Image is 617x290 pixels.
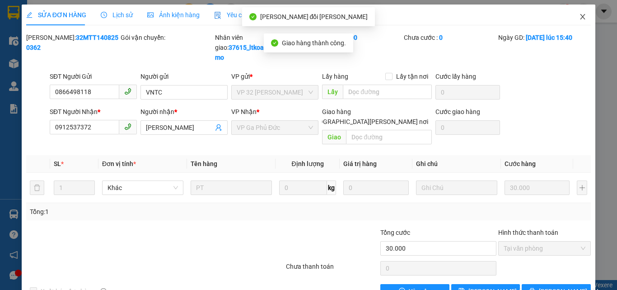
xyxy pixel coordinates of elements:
span: check-circle [249,13,257,20]
div: SĐT Người Gửi [50,71,137,81]
button: delete [30,181,44,195]
input: Dọc đường [343,85,432,99]
div: Nhân viên giao: [215,33,308,62]
span: Định lượng [291,160,323,167]
span: Lấy [322,85,343,99]
div: VP gửi [231,71,318,81]
span: [PERSON_NAME] đổi [PERSON_NAME] [260,13,368,20]
span: clock-circle [101,12,107,18]
span: Đơn vị tính [102,160,136,167]
b: 0 [439,34,443,41]
span: Cước hàng [505,160,536,167]
label: Hình thức thanh toán [498,229,558,236]
div: Chưa cước : [404,33,496,43]
label: Cước giao hàng [435,108,480,115]
span: picture [147,12,154,18]
input: Ghi Chú [416,181,497,195]
span: Tổng cước [380,229,410,236]
span: Khác [108,181,178,195]
span: [GEOGRAPHIC_DATA][PERSON_NAME] nơi [305,117,432,127]
div: Người gửi [140,71,228,81]
span: Lấy hàng [322,73,348,80]
span: VP 32 Mạc Thái Tổ [237,86,313,99]
div: SĐT Người Nhận [50,107,137,117]
span: edit [26,12,33,18]
span: Giao hàng [322,108,351,115]
input: VD: Bàn, Ghế [191,181,272,195]
label: Cước lấy hàng [435,73,476,80]
span: user-add [215,124,222,131]
b: [DATE] lúc 15:40 [526,34,572,41]
span: phone [124,88,131,95]
span: Lấy tận nơi [393,71,432,81]
img: icon [214,12,221,19]
span: check-circle [271,39,278,47]
input: 0 [505,181,570,195]
button: plus [577,181,587,195]
span: Lịch sử [101,11,133,19]
div: Gói vận chuyển: [121,33,213,43]
div: Tổng: 1 [30,207,239,217]
span: VP Ga Phủ Đức [237,121,313,134]
input: 0 [343,181,408,195]
span: Giá trị hàng [343,160,377,167]
button: Close [570,5,595,30]
input: Dọc đường [346,130,432,144]
span: Giao [322,130,346,144]
b: 37615_ltkoanh.namcuonglimo [215,44,307,61]
span: Yêu cầu xuất hóa đơn điện tử [214,11,309,19]
th: Ghi chú [412,155,501,173]
span: SỬA ĐƠN HÀNG [26,11,86,19]
span: kg [327,181,336,195]
span: Tên hàng [191,160,217,167]
div: Cước rồi : [309,33,402,43]
input: Cước giao hàng [435,120,500,135]
div: Ngày GD: [498,33,591,43]
div: Chưa thanh toán [285,261,379,277]
span: phone [124,123,131,130]
span: VP Nhận [231,108,257,115]
div: Người nhận [140,107,228,117]
span: SL [54,160,61,167]
span: close [579,13,586,20]
input: Cước lấy hàng [435,85,500,100]
div: [PERSON_NAME]: [26,33,119,52]
span: Tại văn phòng [504,242,585,255]
span: Ảnh kiện hàng [147,11,200,19]
span: Giao hàng thành công. [282,39,346,47]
